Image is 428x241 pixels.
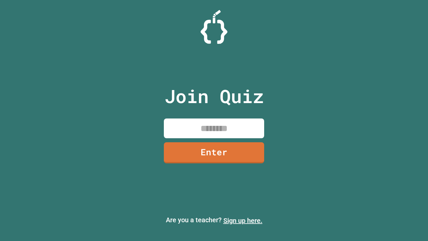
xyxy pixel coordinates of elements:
img: Logo.svg [201,10,227,44]
p: Join Quiz [165,82,264,110]
a: Sign up here. [223,217,262,225]
iframe: chat widget [400,214,421,234]
a: Enter [164,142,264,163]
p: Are you a teacher? [5,215,423,226]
